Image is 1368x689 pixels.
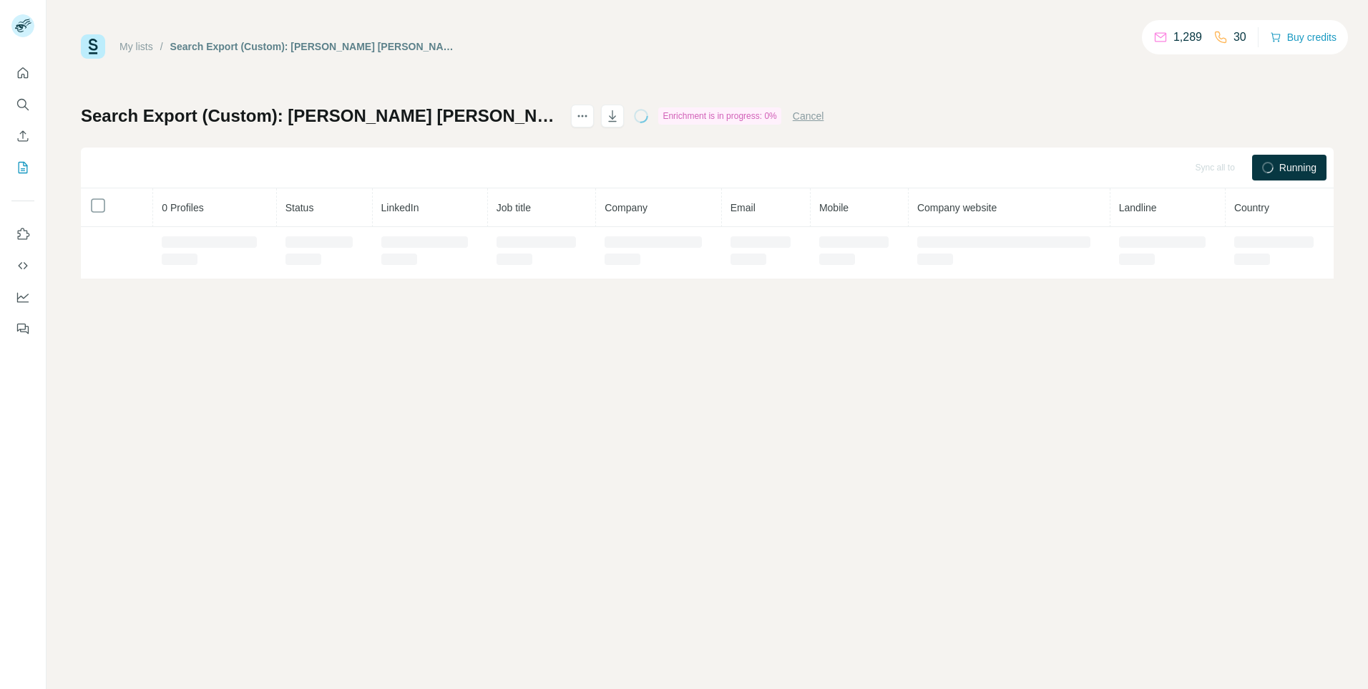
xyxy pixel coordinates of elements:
button: Feedback [11,316,34,342]
span: Country [1234,202,1269,213]
span: Running [1279,160,1316,175]
button: My lists [11,155,34,180]
a: My lists [119,41,153,52]
button: Use Surfe API [11,253,34,279]
button: Search [11,92,34,117]
button: Buy credits [1270,27,1337,47]
span: 0 Profiles [162,202,203,213]
span: Company website [917,202,997,213]
li: / [160,39,163,54]
button: actions [571,105,594,127]
img: Surfe Logo [81,34,105,59]
span: Email [731,202,756,213]
button: Quick start [11,60,34,86]
p: 30 [1233,29,1246,46]
button: Dashboard [11,284,34,310]
span: Job title [497,202,531,213]
span: LinkedIn [381,202,419,213]
button: Cancel [793,109,824,123]
button: Enrich CSV [11,123,34,149]
div: Enrichment is in progress: 0% [658,107,781,125]
span: Landline [1119,202,1157,213]
div: Search Export (Custom): [PERSON_NAME] [PERSON_NAME] - [DATE] 17:14 [170,39,454,54]
span: Company [605,202,648,213]
span: Status [285,202,314,213]
span: Mobile [819,202,849,213]
h1: Search Export (Custom): [PERSON_NAME] [PERSON_NAME] - [DATE] 17:14 [81,105,558,127]
button: Use Surfe on LinkedIn [11,221,34,247]
p: 1,289 [1173,29,1202,46]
